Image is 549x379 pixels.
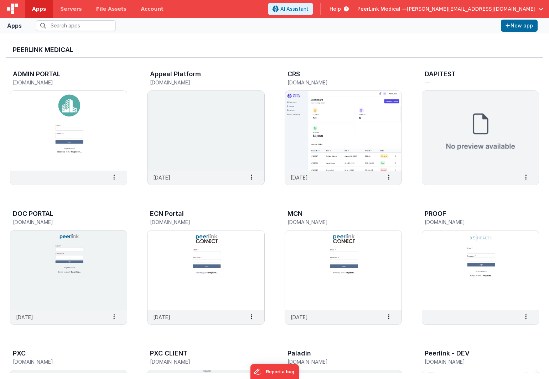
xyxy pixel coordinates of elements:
[153,313,170,321] p: [DATE]
[425,219,521,225] h5: [DOMAIN_NAME]
[16,313,33,321] p: [DATE]
[425,350,470,357] h3: Peerlink - DEV
[288,80,384,85] h5: [DOMAIN_NAME]
[150,80,247,85] h5: [DOMAIN_NAME]
[357,5,407,12] span: PeerLink Medical —
[150,71,201,78] h3: Appeal Platform
[36,20,116,31] input: Search apps
[153,174,170,181] p: [DATE]
[288,71,300,78] h3: CRS
[425,210,446,217] h3: PROOF
[288,359,384,364] h5: [DOMAIN_NAME]
[425,71,456,78] h3: DAPITEST
[60,5,82,12] span: Servers
[250,364,299,379] iframe: Marker.io feedback button
[13,219,109,225] h5: [DOMAIN_NAME]
[288,219,384,225] h5: [DOMAIN_NAME]
[288,350,311,357] h3: Paladin
[13,350,26,357] h3: PXC
[280,5,309,12] span: AI Assistant
[13,210,53,217] h3: DOC PORTAL
[268,3,313,15] button: AI Assistant
[425,80,521,85] h5: —
[13,71,61,78] h3: ADMIN PORTAL
[291,313,308,321] p: [DATE]
[357,5,543,12] button: PeerLink Medical — [PERSON_NAME][EMAIL_ADDRESS][DOMAIN_NAME]
[425,359,521,364] h5: [DOMAIN_NAME]
[13,359,109,364] h5: [DOMAIN_NAME]
[501,20,538,32] button: New app
[7,21,22,30] div: Apps
[150,210,184,217] h3: ECN Portal
[150,359,247,364] h5: [DOMAIN_NAME]
[407,5,535,12] span: [PERSON_NAME][EMAIL_ADDRESS][DOMAIN_NAME]
[32,5,46,12] span: Apps
[291,174,308,181] p: [DATE]
[330,5,341,12] span: Help
[96,5,127,12] span: File Assets
[288,210,302,217] h3: MCN
[13,46,536,53] h3: PeerLink Medical
[150,219,247,225] h5: [DOMAIN_NAME]
[13,80,109,85] h5: [DOMAIN_NAME]
[150,350,187,357] h3: PXC CLIENT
